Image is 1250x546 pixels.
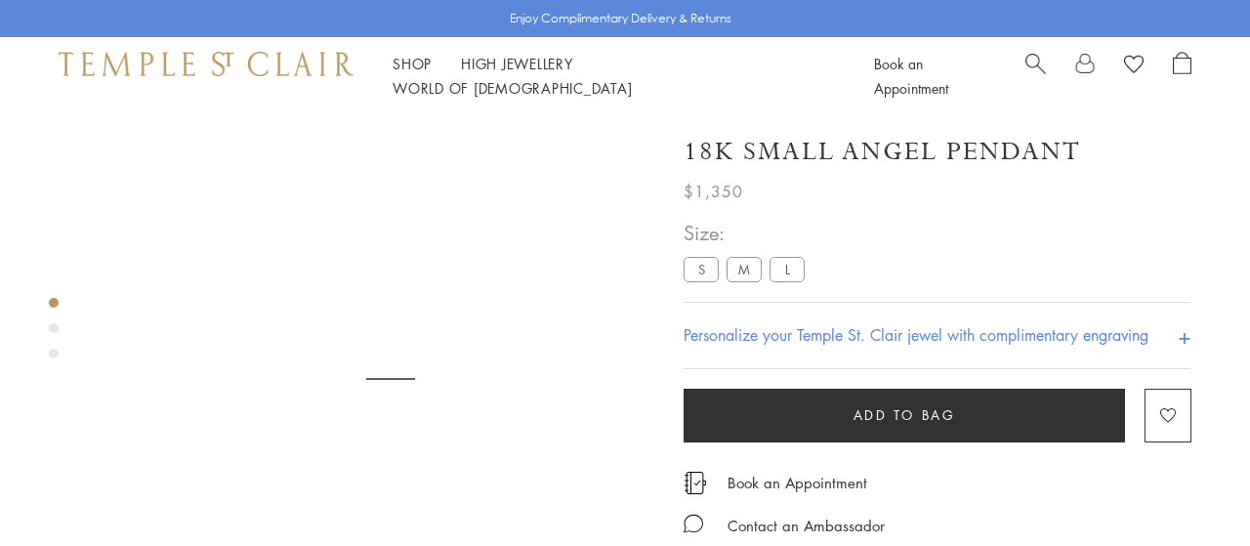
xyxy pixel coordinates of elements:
iframe: Gorgias live chat messenger [1152,454,1230,526]
a: High JewelleryHigh Jewellery [461,54,573,73]
div: Product gallery navigation [49,293,59,374]
a: Open Shopping Bag [1173,52,1191,101]
div: Contact an Ambassador [728,514,885,538]
img: Temple St. Clair [59,52,354,75]
h4: + [1178,317,1191,354]
a: Book an Appointment [728,472,867,493]
a: View Wishlist [1124,52,1144,81]
img: icon_appointment.svg [684,472,707,494]
h1: 18K Small Angel Pendant [684,135,1081,169]
span: Size: [684,217,812,249]
nav: Main navigation [393,52,830,101]
span: Add to bag [854,404,956,426]
a: World of [DEMOGRAPHIC_DATA]World of [DEMOGRAPHIC_DATA] [393,78,632,98]
a: ShopShop [393,54,432,73]
a: Book an Appointment [874,54,948,98]
label: S [684,257,719,281]
span: $1,350 [684,179,743,204]
h4: Personalize your Temple St. Clair jewel with complimentary engraving [684,323,1148,347]
label: M [727,257,762,281]
label: L [770,257,805,281]
p: Enjoy Complimentary Delivery & Returns [510,9,731,28]
img: MessageIcon-01_2.svg [684,514,703,533]
a: Search [1025,52,1046,101]
button: Add to bag [684,389,1125,442]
